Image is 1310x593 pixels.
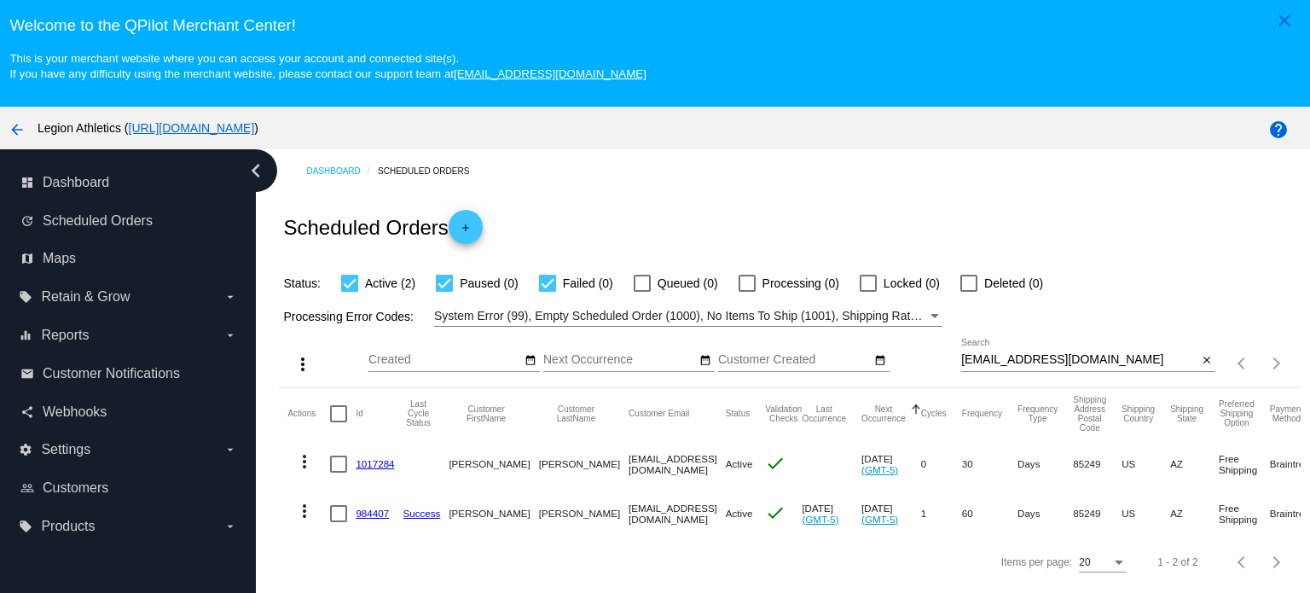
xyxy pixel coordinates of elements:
[20,245,237,272] a: map Maps
[20,207,237,235] a: update Scheduled Orders
[7,119,27,140] mat-icon: arrow_back
[43,404,107,420] span: Webhooks
[368,353,522,367] input: Created
[539,439,629,489] mat-cell: [PERSON_NAME]
[1268,119,1289,140] mat-icon: help
[403,399,434,427] button: Change sorting for LastProcessingCycleId
[525,354,536,368] mat-icon: date_range
[1073,439,1122,489] mat-cell: 85249
[455,222,476,242] mat-icon: add
[629,409,689,419] button: Change sorting for CustomerEmail
[287,388,330,439] mat-header-cell: Actions
[378,158,484,184] a: Scheduled Orders
[1079,557,1127,569] mat-select: Items per page:
[884,273,940,294] span: Locked (0)
[1201,354,1213,368] mat-icon: close
[861,464,898,475] a: (GMT-5)
[43,251,76,266] span: Maps
[19,290,32,304] i: local_offer
[283,276,321,290] span: Status:
[1017,489,1073,538] mat-cell: Days
[726,458,753,469] span: Active
[1260,346,1294,381] button: Next page
[699,354,711,368] mat-icon: date_range
[1170,404,1203,423] button: Change sorting for ShippingState
[9,52,646,80] small: This is your merchant website where you can access your account and connected site(s). If you hav...
[449,439,538,489] mat-cell: [PERSON_NAME]
[762,273,839,294] span: Processing (0)
[294,451,315,472] mat-icon: more_vert
[20,360,237,387] a: email Customer Notifications
[1270,404,1303,423] button: Change sorting for PaymentMethod.Type
[293,354,313,375] mat-icon: more_vert
[460,273,518,294] span: Paused (0)
[1219,439,1270,489] mat-cell: Free Shipping
[19,443,32,456] i: settings
[1073,489,1122,538] mat-cell: 85249
[242,157,270,184] i: chevron_left
[1226,346,1260,381] button: Previous page
[283,210,482,244] h2: Scheduled Orders
[454,67,646,80] a: [EMAIL_ADDRESS][DOMAIN_NAME]
[294,501,315,521] mat-icon: more_vert
[1197,352,1215,369] button: Clear
[765,388,802,439] mat-header-cell: Validation Checks
[1226,545,1260,579] button: Previous page
[1170,439,1219,489] mat-cell: AZ
[543,353,697,367] input: Next Occurrence
[43,213,153,229] span: Scheduled Orders
[563,273,613,294] span: Failed (0)
[20,214,34,228] i: update
[41,328,89,343] span: Reports
[726,409,750,419] button: Change sorting for Status
[20,481,34,495] i: people_outline
[539,489,629,538] mat-cell: [PERSON_NAME]
[861,439,921,489] mat-cell: [DATE]
[43,366,180,381] span: Customer Notifications
[861,489,921,538] mat-cell: [DATE]
[283,310,414,323] span: Processing Error Codes:
[365,273,415,294] span: Active (2)
[20,405,34,419] i: share
[20,169,237,196] a: dashboard Dashboard
[984,273,1043,294] span: Deleted (0)
[802,514,838,525] a: (GMT-5)
[306,158,378,184] a: Dashboard
[1170,489,1219,538] mat-cell: AZ
[961,353,1197,367] input: Search
[223,290,237,304] i: arrow_drop_down
[41,442,90,457] span: Settings
[962,409,1002,419] button: Change sorting for Frequency
[861,514,898,525] a: (GMT-5)
[38,121,258,135] span: Legion Athletics ( )
[1001,556,1072,568] div: Items per page:
[1157,556,1197,568] div: 1 - 2 of 2
[223,328,237,342] i: arrow_drop_down
[1122,439,1170,489] mat-cell: US
[223,520,237,533] i: arrow_drop_down
[20,176,34,189] i: dashboard
[962,489,1017,538] mat-cell: 60
[802,404,846,423] button: Change sorting for LastOccurrenceUtc
[765,453,785,474] mat-icon: check
[1122,404,1155,423] button: Change sorting for ShippingCountry
[1274,10,1295,31] mat-icon: close
[658,273,718,294] span: Queued (0)
[356,409,362,419] button: Change sorting for Id
[1017,404,1058,423] button: Change sorting for FrequencyType
[1017,439,1073,489] mat-cell: Days
[9,16,1300,35] h3: Welcome to the QPilot Merchant Center!
[19,328,32,342] i: equalizer
[19,520,32,533] i: local_offer
[41,289,130,305] span: Retain & Grow
[434,305,942,327] mat-select: Filter by Processing Error Codes
[1260,545,1294,579] button: Next page
[356,458,394,469] a: 1017284
[20,474,237,502] a: people_outline Customers
[802,489,861,538] mat-cell: [DATE]
[921,409,947,419] button: Change sorting for Cycles
[223,443,237,456] i: arrow_drop_down
[874,354,886,368] mat-icon: date_range
[962,439,1017,489] mat-cell: 30
[43,175,109,190] span: Dashboard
